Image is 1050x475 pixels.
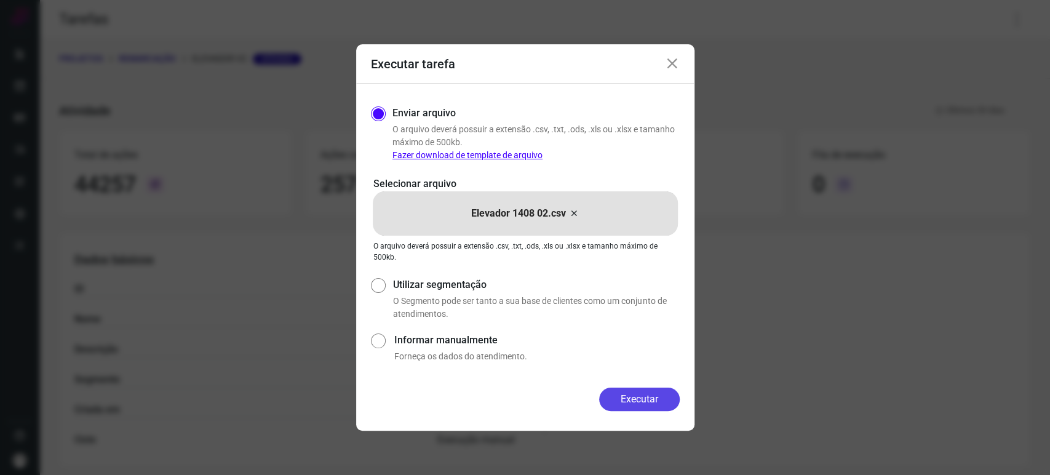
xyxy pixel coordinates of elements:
label: Informar manualmente [394,333,679,348]
p: Selecionar arquivo [373,177,677,191]
p: Elevador 1408 02.csv [471,206,566,221]
a: Fazer download de template de arquivo [392,150,543,160]
label: Enviar arquivo [392,106,456,121]
h3: Executar tarefa [371,57,455,71]
p: O arquivo deverá possuir a extensão .csv, .txt, .ods, .xls ou .xlsx e tamanho máximo de 500kb. [392,123,680,162]
p: Forneça os dados do atendimento. [394,350,679,363]
button: Executar [599,388,680,411]
p: O arquivo deverá possuir a extensão .csv, .txt, .ods, .xls ou .xlsx e tamanho máximo de 500kb. [373,241,677,263]
p: O Segmento pode ser tanto a sua base de clientes como um conjunto de atendimentos. [393,295,679,321]
label: Utilizar segmentação [393,277,679,292]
